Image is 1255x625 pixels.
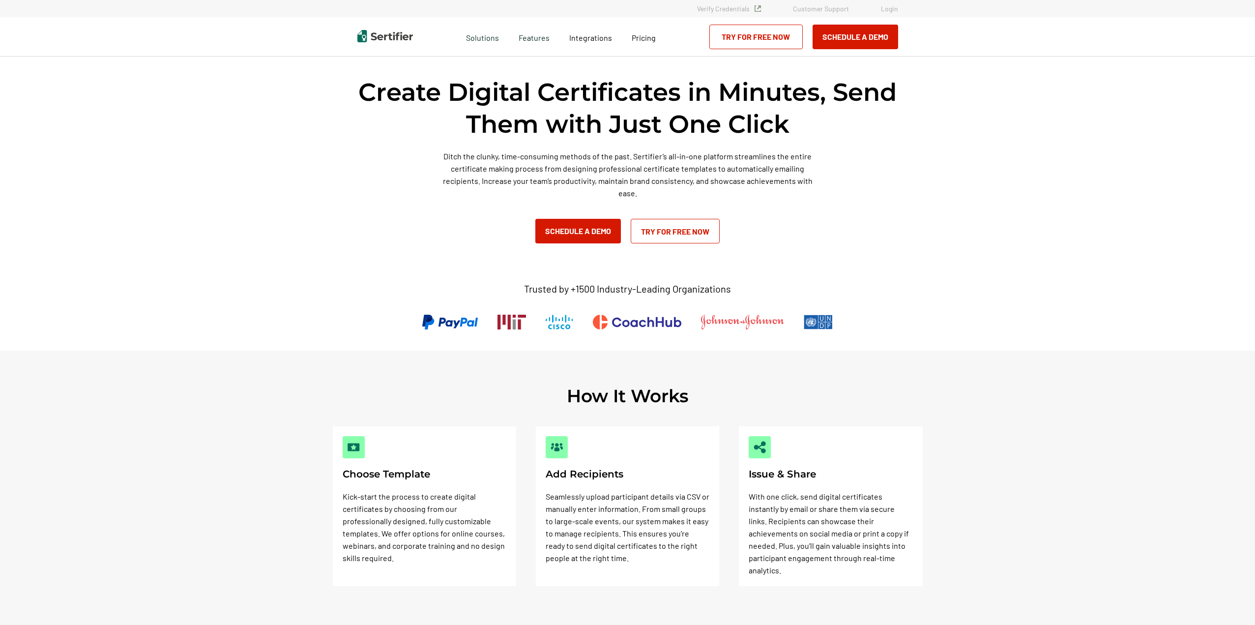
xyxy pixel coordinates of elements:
[749,490,912,576] p: With one click, send digital certificates instantly by email or share them via secure links. Reci...
[357,30,413,42] img: Sertifier | Digital Credentialing Platform
[357,76,898,140] h1: Create Digital Certificates in Minutes, Send Them with Just One Click
[804,315,833,329] img: UNDP
[709,25,803,49] a: Try for Free Now
[631,219,720,243] a: Try for Free Now
[546,468,709,480] h3: Add Recipients
[593,315,681,329] img: CoachHub
[519,30,550,43] span: Features
[343,468,506,480] h3: Choose Template
[466,30,499,43] span: Solutions
[569,30,612,43] a: Integrations
[567,385,689,407] h2: How It Works
[755,5,761,12] img: Verified
[881,4,898,13] a: Login
[697,4,761,13] a: Verify Credentials
[546,490,709,564] p: Seamlessly upload participant details via CSV or manually enter information. From small groups to...
[524,283,731,295] p: Trusted by +1500 Industry-Leading Organizations
[632,33,656,42] span: Pricing
[497,315,526,329] img: Massachusetts Institute of Technology
[343,490,506,564] p: Kick-start the process to create digital certificates by choosing from our professionally designe...
[754,441,766,453] img: Issue & Share Image
[701,315,784,329] img: Johnson & Johnson
[546,315,573,329] img: Cisco
[348,441,360,453] img: Choose Template Image
[632,30,656,43] a: Pricing
[438,150,817,199] p: Ditch the clunky, time-consuming methods of the past. Sertifier’s all-in-one platform streamlines...
[749,468,912,480] h3: Issue & Share
[422,315,478,329] img: PayPal
[551,441,563,453] img: Add Recipients Image
[793,4,849,13] a: Customer Support
[569,33,612,42] span: Integrations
